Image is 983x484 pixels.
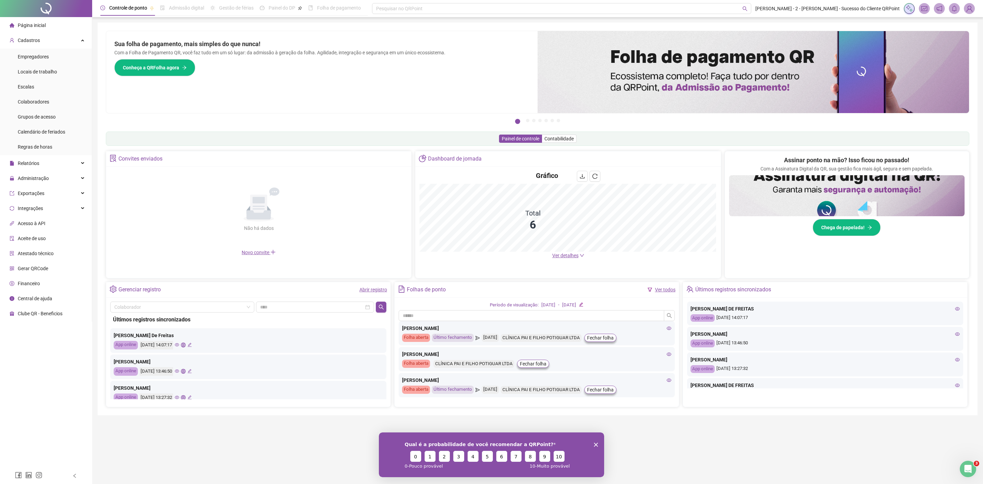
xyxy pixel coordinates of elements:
div: Convites enviados [118,153,162,165]
span: bell [951,5,957,12]
span: filter [647,287,652,292]
span: export [10,191,14,196]
span: pushpin [298,6,302,10]
span: sync [10,206,14,211]
span: file-text [398,286,405,293]
span: Novo convite [242,250,276,255]
span: Exportações [18,191,44,196]
button: 4 [538,119,542,122]
span: dashboard [260,5,265,10]
span: Aceite de uso [18,236,46,241]
div: [PERSON_NAME] [402,376,671,384]
span: setting [110,286,117,293]
a: Ver todos [655,287,675,292]
span: user-add [10,38,14,43]
span: plus [270,249,276,255]
h4: Gráfico [536,171,558,180]
span: Grupos de acesso [18,114,56,120]
div: [PERSON_NAME] [402,324,671,332]
div: [PERSON_NAME] [690,356,960,363]
div: [DATE] [482,334,499,342]
a: Abrir registro [359,287,387,292]
div: App online [114,341,138,349]
span: edit [187,369,192,373]
div: App online [690,365,715,373]
span: Colaboradores [18,99,49,105]
button: Conheça a QRFolha agora [114,59,195,76]
span: Gerar QRCode [18,266,48,271]
span: eye [175,395,179,400]
span: eye [667,378,671,383]
span: Controle de ponto [109,5,147,11]
span: eye [667,352,671,357]
span: notification [936,5,942,12]
span: Administração [18,176,49,181]
button: 2 [526,119,529,122]
h2: Assinar ponto na mão? Isso ficou no passado! [784,155,909,165]
span: Contabilidade [544,136,574,141]
div: Últimos registros sincronizados [113,315,384,324]
span: home [10,23,14,28]
div: App online [114,367,138,376]
span: Folha de pagamento [317,5,361,11]
span: Gestão de férias [219,5,254,11]
span: search [742,6,747,11]
div: Folha aberta [402,386,430,394]
span: Integrações [18,206,43,211]
button: 6 [551,119,554,122]
div: CLÍNICA PAI E FILHO POTIGUAR LTDA [433,360,514,368]
span: Acesso à API [18,221,45,226]
span: Escalas [18,84,34,89]
div: Último fechamento [432,334,474,342]
span: Painel de controle [502,136,539,141]
div: [PERSON_NAME] DE FREITAS [690,305,960,313]
img: banner%2F8d14a306-6205-4263-8e5b-06e9a85ad873.png [538,31,969,113]
span: global [181,343,185,347]
div: Folhas de ponto [407,284,446,295]
div: - [558,302,559,309]
span: download [580,174,585,179]
span: Relatórios [18,161,39,166]
div: [PERSON_NAME] [114,358,383,365]
span: pushpin [150,6,154,10]
span: fund [921,5,927,12]
footer: QRPoint © 2025 - 2.91.3 - [92,460,983,484]
span: global [181,369,185,373]
span: qrcode [10,266,14,271]
span: solution [110,155,117,162]
div: CLÍNICA PAI E FILHO POTIGUAR LTDA [501,386,582,394]
div: [DATE] 14:07:17 [690,314,960,322]
div: [DATE] 14:07:17 [140,341,173,349]
p: Com a Folha de Pagamento QR, você faz tudo em um só lugar: da admissão à geração da folha. Agilid... [114,49,529,56]
span: Fechar folha [587,334,614,342]
div: Gerenciar registro [118,284,161,295]
div: [DATE] 13:27:32 [690,365,960,373]
span: sun [210,5,215,10]
span: Empregadores [18,54,49,59]
span: Atestado técnico [18,251,54,256]
span: edit [579,302,583,307]
button: Chega de papelada! [813,219,881,236]
div: [PERSON_NAME] DE FREITAS [690,382,960,389]
span: Cadastros [18,38,40,43]
iframe: Intercom live chat [960,461,976,477]
span: Fechar folha [587,386,614,393]
span: edit [187,395,192,400]
span: Fechar folha [520,360,546,368]
span: search [379,304,384,310]
button: 1 [515,119,520,124]
span: Admissão digital [169,5,204,11]
span: arrow-right [182,65,187,70]
span: pie-chart [419,155,426,162]
span: book [308,5,313,10]
span: Painel do DP [269,5,295,11]
div: Não há dados [227,224,290,232]
iframe: Pesquisa da QRPoint [379,432,604,477]
span: linkedin [25,472,32,479]
span: Central de ajuda [18,296,52,301]
span: Página inicial [18,23,46,28]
